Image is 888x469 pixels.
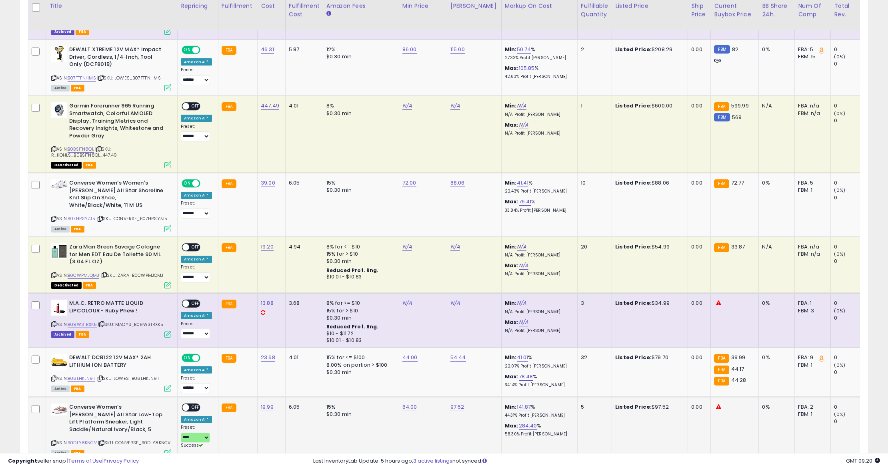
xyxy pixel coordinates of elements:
[691,354,704,361] div: 0.00
[505,243,517,250] b: Min:
[798,300,824,307] div: FBA: 1
[834,2,863,19] div: Total Rev.
[505,208,571,213] p: 33.84% Profit [PERSON_NAME]
[326,187,393,194] div: $0.30 min
[69,243,166,268] b: Zara Man Green Savage Cologne for Men EDT Eau De Toilette 90 ML (3.04 FL OZ)
[714,366,729,374] small: FBA
[615,354,682,361] div: $79.70
[615,299,652,307] b: Listed Price:
[51,331,74,338] span: Listings that have been deleted from Seller Central
[615,46,682,53] div: $208.29
[104,457,139,465] a: Privacy Policy
[450,102,460,110] a: N/A
[834,308,845,314] small: (0%)
[615,46,652,53] b: Listed Price:
[68,321,97,328] a: B09W3TRXK5
[326,53,393,60] div: $0.30 min
[762,403,788,411] div: 0%
[505,252,571,258] p: N/A Profit [PERSON_NAME]
[222,179,236,188] small: FBA
[450,46,465,54] a: 115.00
[798,307,824,314] div: FBM: 3
[69,403,166,435] b: Converse Women's [PERSON_NAME] All Star Low-Top Lift Platform Sneaker, Light Saddle/Natural Ivory...
[326,362,393,369] div: 8.00% on portion > $100
[181,192,212,199] div: Amazon AI *
[714,113,730,121] small: FBM
[731,354,746,361] span: 39.99
[519,318,528,326] a: N/A
[505,271,571,277] p: N/A Profit [PERSON_NAME]
[83,162,96,169] span: FBA
[834,418,866,425] div: 0
[615,102,682,109] div: $600.00
[181,376,212,393] div: Preset:
[261,2,282,10] div: Cost
[51,179,67,189] img: 41KuV4Hg6mL._SL40_.jpg
[505,46,517,53] b: Min:
[731,179,744,187] span: 72.77
[96,215,167,222] span: | SKU: CONVERSE_B07HRSY7J5
[505,354,517,361] b: Min:
[402,403,417,411] a: 64.00
[261,46,274,54] a: 46.31
[68,439,97,446] a: B0DLY8KNCV
[326,323,379,330] b: Reduced Prof. Rng.
[798,250,824,258] div: FBM: n/a
[289,179,317,187] div: 6.05
[731,102,749,109] span: 599.99
[615,354,652,361] b: Listed Price:
[181,264,212,282] div: Preset:
[326,403,393,411] div: 15%
[762,102,788,109] div: N/A
[505,413,571,418] p: 44.31% Profit [PERSON_NAME]
[222,354,236,363] small: FBA
[691,243,704,250] div: 0.00
[714,354,729,363] small: FBA
[505,382,571,388] p: 34.14% Profit [PERSON_NAME]
[326,337,393,344] div: $10.01 - $10.83
[450,2,498,10] div: [PERSON_NAME]
[326,314,393,322] div: $0.30 min
[798,362,824,369] div: FBM: 1
[69,354,166,371] b: DEWALT DCB122 12V MAX* 2AH LITHIUM ION BATTERY
[68,375,95,382] a: B08LHKLN9T
[834,369,866,376] div: 0
[762,243,788,250] div: N/A
[505,422,519,429] b: Max:
[326,369,393,376] div: $0.30 min
[97,75,161,81] span: | SKU: LOWES_B07TTFNHMS
[834,243,866,250] div: 0
[51,243,171,288] div: ASIN:
[834,194,866,201] div: 0
[505,422,571,437] div: %
[450,403,464,411] a: 97.52
[402,299,412,307] a: N/A
[714,2,755,19] div: Current Buybox Price
[289,354,317,361] div: 4.01
[51,300,171,337] div: ASIN:
[615,2,684,10] div: Listed Price
[505,46,571,61] div: %
[505,131,571,136] p: N/A Profit [PERSON_NAME]
[505,403,517,411] b: Min:
[71,226,84,233] span: FBA
[581,354,606,361] div: 32
[519,262,528,270] a: N/A
[326,110,393,117] div: $0.30 min
[289,300,317,307] div: 3.68
[402,46,417,54] a: 86.00
[182,47,192,54] span: ON
[199,47,212,54] span: OFF
[834,314,866,322] div: 0
[834,300,866,307] div: 0
[189,103,202,110] span: OFF
[181,115,212,122] div: Amazon AI *
[51,46,171,90] div: ASIN:
[691,46,704,53] div: 0.00
[731,243,745,250] span: 33.87
[51,28,74,35] span: Listings that have been deleted from Seller Central
[261,102,279,110] a: 447.49
[581,403,606,411] div: 5
[581,46,606,53] div: 2
[714,377,729,386] small: FBA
